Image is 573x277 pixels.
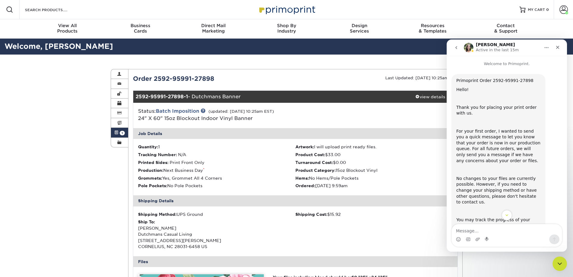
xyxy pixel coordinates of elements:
[104,23,177,28] span: Business
[138,144,158,149] strong: Quantity:
[295,144,314,149] strong: Artwork:
[136,94,188,99] strong: 2592-95991-27898-1
[103,195,113,205] button: Send a message…
[138,212,177,217] strong: Shipping Method:
[10,136,94,166] div: No changes to your files are currently possible. However, if you need to change your shipping met...
[178,152,186,157] span: N/A
[323,23,396,34] div: Services
[138,219,155,224] strong: Ship To:
[403,94,457,100] div: view details
[10,89,94,124] div: For your first order, I wanted to send you a quick message to let you know that your order is now...
[138,176,162,181] strong: Grommets:
[250,19,323,39] a: Shop ByIndustry
[177,23,250,34] div: Marketing
[138,168,163,173] strong: Production:
[177,23,250,28] span: Direct Mail
[295,176,309,181] strong: Hems:
[19,197,24,202] button: Gif picker
[138,152,177,157] strong: Tracking Number:
[257,3,317,16] img: Primoprint
[138,175,295,181] li: Yes, Grommet All 4 Corners
[156,108,199,114] a: Batch Imposition
[104,23,177,34] div: Cards
[29,197,33,202] button: Upload attachment
[553,257,567,271] iframe: Intercom live chat
[133,128,457,139] div: Job Details
[133,256,457,267] div: Files
[295,144,453,150] li: I will upload print ready files.
[120,131,125,135] span: 1
[170,160,205,165] span: Print Front Only
[295,183,315,188] strong: Ordered:
[385,76,458,80] small: Last Updated: [DATE] 10:25am EST
[447,39,567,252] iframe: Intercom live chat
[177,19,250,39] a: Direct MailMarketing
[295,168,336,173] strong: Product Category:
[9,197,14,202] button: Emoji picker
[10,38,94,44] div: Primoprint Order 2592-95991-27898
[138,219,295,250] div: [PERSON_NAME] Dutchmans Casual Living [STREET_ADDRESS][PERSON_NAME] CORNELIUS, NC 28031-6458 US
[295,183,453,189] li: [DATE] 9:59am
[528,7,545,12] span: MY CART
[133,91,403,103] div: - Dutchmans Banner
[10,65,94,77] div: Thank you for placing your print order with us.
[55,171,65,181] button: Scroll to bottom
[396,23,469,28] span: Resources
[295,167,453,173] li: 15oz Blockout Vinyl
[250,23,323,34] div: Industry
[208,109,274,114] small: (updated: [DATE] 10:25am EST)
[323,23,396,28] span: Design
[295,175,453,181] li: No Hems/Pole Pockets
[396,19,469,39] a: Resources& Templates
[24,6,83,13] input: SEARCH PRODUCTS.....
[5,35,116,236] div: Julie says…
[138,211,295,217] div: UPS Ground
[138,160,168,165] strong: Printed Sides:
[10,47,94,53] div: Hello!
[31,23,104,34] div: Products
[396,23,469,34] div: & Templates
[295,212,327,217] strong: Shipping Cost:
[403,91,457,103] a: view details
[323,19,396,39] a: DesignServices
[5,185,115,195] textarea: Message…
[295,152,453,158] li: $33.00
[5,35,99,222] div: Primoprint Order 2592-95991-27898Hello!Thank you for placing your print order with us.For your fi...
[38,197,43,202] button: Start recording
[104,19,177,39] a: BusinessCards
[138,144,295,150] li: 1
[138,183,295,189] li: No Pole Pockets
[295,152,325,157] strong: Product Cost:
[2,259,51,275] iframe: Google Customer Reviews
[31,23,104,28] span: View All
[133,195,457,206] div: Shipping Details
[469,23,542,28] span: Contact
[250,23,323,28] span: Shop By
[469,23,542,34] div: & Support
[134,108,349,122] div: Status:
[469,19,542,39] a: Contact& Support
[128,74,295,83] div: Order 2592-95991-27898
[111,128,128,137] a: 1
[295,211,453,217] div: $15.92
[546,8,549,12] span: 0
[138,167,295,173] li: Next Business Day
[138,115,253,121] a: 24" X 60" 15oz Blockout Indoor Vinyl Banner
[295,159,453,165] li: $0.00
[31,19,104,39] a: View AllProducts
[138,183,167,188] strong: Pole Pockets:
[295,160,333,165] strong: Turnaround Cost:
